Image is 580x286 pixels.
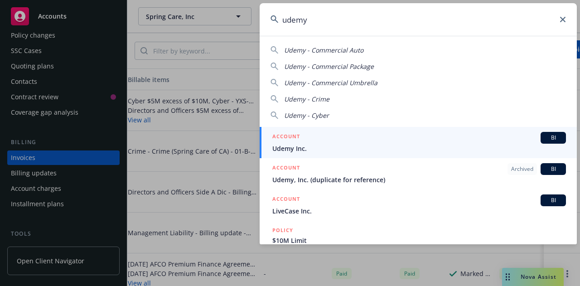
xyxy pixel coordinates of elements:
[284,95,329,103] span: Udemy - Crime
[511,165,533,173] span: Archived
[272,175,566,184] span: Udemy, Inc. (duplicate for reference)
[544,196,562,204] span: BI
[260,158,577,189] a: ACCOUNTArchivedBIUdemy, Inc. (duplicate for reference)
[272,236,566,245] span: $10M Limit
[272,132,300,143] h5: ACCOUNT
[284,62,374,71] span: Udemy - Commercial Package
[284,78,377,87] span: Udemy - Commercial Umbrella
[260,3,577,36] input: Search...
[272,226,293,235] h5: POLICY
[272,163,300,174] h5: ACCOUNT
[260,127,577,158] a: ACCOUNTBIUdemy Inc.
[284,111,329,120] span: Udemy - Cyber
[272,144,566,153] span: Udemy Inc.
[272,206,566,216] span: LiveCase Inc.
[260,221,577,260] a: POLICY$10M Limit
[544,165,562,173] span: BI
[284,46,363,54] span: Udemy - Commercial Auto
[544,134,562,142] span: BI
[260,189,577,221] a: ACCOUNTBILiveCase Inc.
[272,194,300,205] h5: ACCOUNT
